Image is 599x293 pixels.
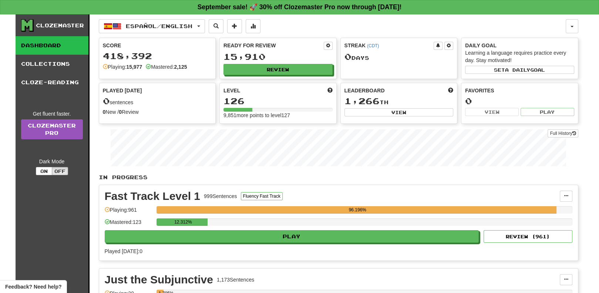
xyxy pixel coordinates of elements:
[105,191,201,202] div: Fast Track Level 1
[344,108,454,116] button: View
[126,64,142,70] strong: 15,977
[227,19,242,33] button: Add sentence to collection
[16,36,88,55] a: Dashboard
[327,87,333,94] span: Score more points to level up
[99,19,205,33] button: Español/English
[105,274,213,285] div: Just the Subjunctive
[344,51,351,62] span: 0
[241,192,283,200] button: Fluency Fast Track
[344,42,434,49] div: Streak
[217,276,254,283] div: 1,173 Sentences
[21,119,83,139] a: ClozemasterPro
[105,218,153,231] div: Mastered: 123
[103,109,106,115] strong: 0
[223,112,333,119] div: 9,851 more points to level 127
[99,174,578,181] p: In Progress
[5,283,61,290] span: Open feedback widget
[21,110,83,117] div: Get fluent faster.
[505,67,530,72] span: a daily
[465,96,574,106] div: 0
[105,206,153,218] div: Playing: 961
[21,158,83,165] div: Dark Mode
[103,87,142,94] span: Played [DATE]
[103,42,212,49] div: Score
[465,42,574,49] div: Daily Goal
[344,87,385,94] span: Leaderboard
[223,42,324,49] div: Ready for Review
[103,96,212,106] div: sentences
[198,3,402,11] strong: September sale! 🚀 30% off Clozemaster Pro now through [DATE]!
[209,19,223,33] button: Search sentences
[465,49,574,64] div: Learning a language requires practice every day. Stay motivated!
[105,248,142,254] span: Played [DATE]: 0
[159,206,556,214] div: 96.196%
[465,66,574,74] button: Seta dailygoal
[344,52,454,62] div: Day s
[367,43,379,48] a: (CDT)
[119,109,122,115] strong: 0
[16,55,88,73] a: Collections
[103,63,142,71] div: Playing:
[223,87,240,94] span: Level
[103,51,212,61] div: 418,392
[344,96,380,106] span: 1,266
[223,96,333,106] div: 126
[174,64,187,70] strong: 2,125
[105,230,479,243] button: Play
[223,64,333,75] button: Review
[36,167,52,175] button: On
[146,63,187,71] div: Mastered:
[548,129,578,137] button: Full History
[246,19,260,33] button: More stats
[103,108,212,116] div: New / Review
[52,167,68,175] button: Off
[344,96,454,106] div: th
[465,87,574,94] div: Favorites
[103,96,110,106] span: 0
[126,23,192,29] span: Español / English
[484,230,572,243] button: Review (961)
[36,22,84,29] div: Clozemaster
[16,73,88,92] a: Cloze-Reading
[159,218,208,226] div: 12.312%
[465,108,519,116] button: View
[223,52,333,61] div: 15,910
[204,193,237,200] div: 999 Sentences
[448,87,453,94] span: This week in points, UTC
[521,108,574,116] button: Play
